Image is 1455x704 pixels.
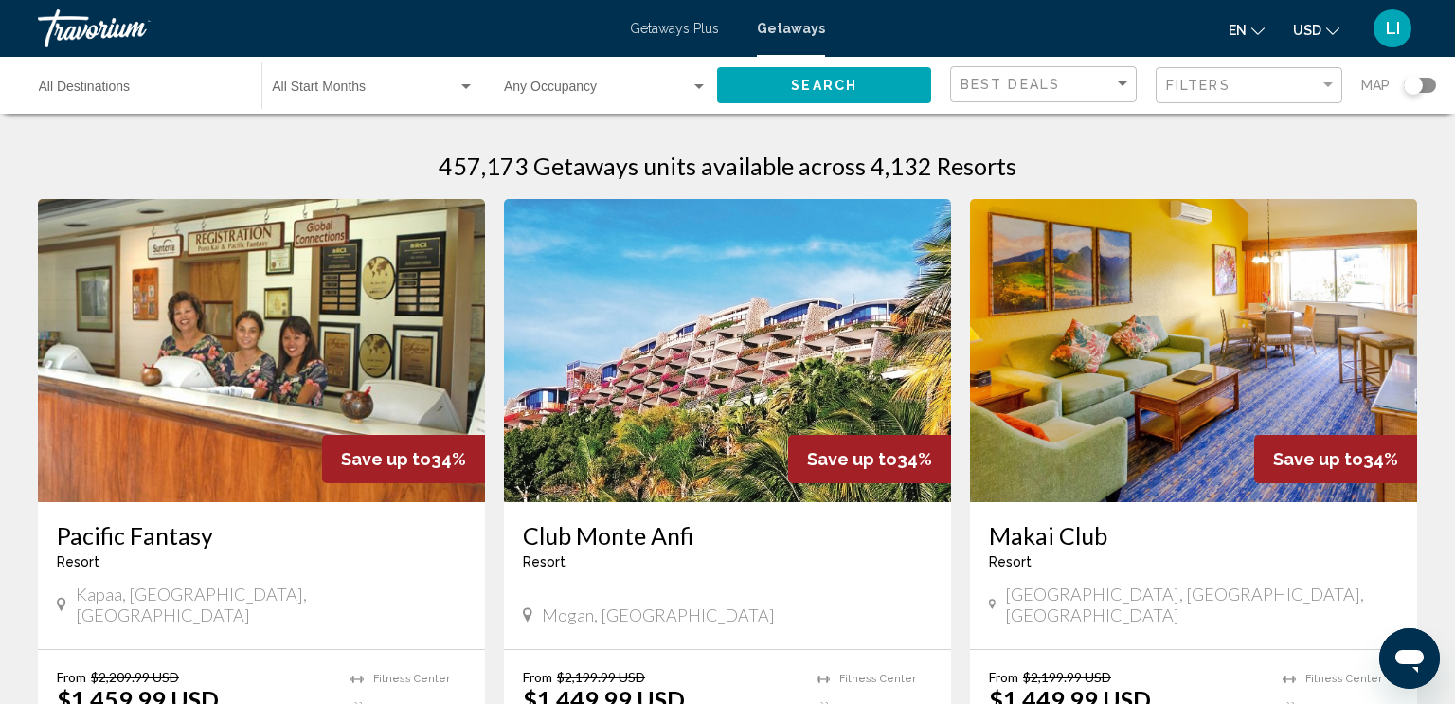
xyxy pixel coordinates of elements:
[989,554,1032,569] span: Resort
[57,521,466,550] a: Pacific Fantasy
[523,521,932,550] a: Club Monte Anfi
[1368,9,1417,48] button: User Menu
[373,673,450,685] span: Fitness Center
[557,669,645,685] span: $2,199.99 USD
[1229,16,1265,44] button: Change language
[1379,628,1440,689] iframe: Button to launch messaging window
[1361,72,1390,99] span: Map
[961,77,1131,93] mat-select: Sort by
[1386,19,1400,38] span: LI
[38,9,611,47] a: Travorium
[1005,584,1398,625] span: [GEOGRAPHIC_DATA], [GEOGRAPHIC_DATA], [GEOGRAPHIC_DATA]
[504,199,951,502] img: 7515E01X.jpg
[788,435,951,483] div: 34%
[341,449,431,469] span: Save up to
[1229,23,1247,38] span: en
[1254,435,1417,483] div: 34%
[57,554,99,569] span: Resort
[57,669,86,685] span: From
[839,673,916,685] span: Fitness Center
[38,199,485,502] img: 2487I01L.jpg
[989,669,1018,685] span: From
[1023,669,1111,685] span: $2,199.99 USD
[989,521,1398,550] a: Makai Club
[1166,78,1230,93] span: Filters
[91,669,179,685] span: $2,209.99 USD
[542,605,775,625] span: Mogan, [GEOGRAPHIC_DATA]
[1293,23,1321,38] span: USD
[717,67,931,102] button: Search
[322,435,485,483] div: 34%
[76,584,466,625] span: Kapaa, [GEOGRAPHIC_DATA], [GEOGRAPHIC_DATA]
[523,554,566,569] span: Resort
[630,21,719,36] a: Getaways Plus
[523,669,552,685] span: From
[791,79,857,94] span: Search
[1293,16,1339,44] button: Change currency
[961,77,1060,92] span: Best Deals
[1273,449,1363,469] span: Save up to
[439,152,1016,180] h1: 457,173 Getaways units available across 4,132 Resorts
[970,199,1417,502] img: 1254I01X.jpg
[1305,673,1382,685] span: Fitness Center
[807,449,897,469] span: Save up to
[1156,66,1342,105] button: Filter
[757,21,825,36] a: Getaways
